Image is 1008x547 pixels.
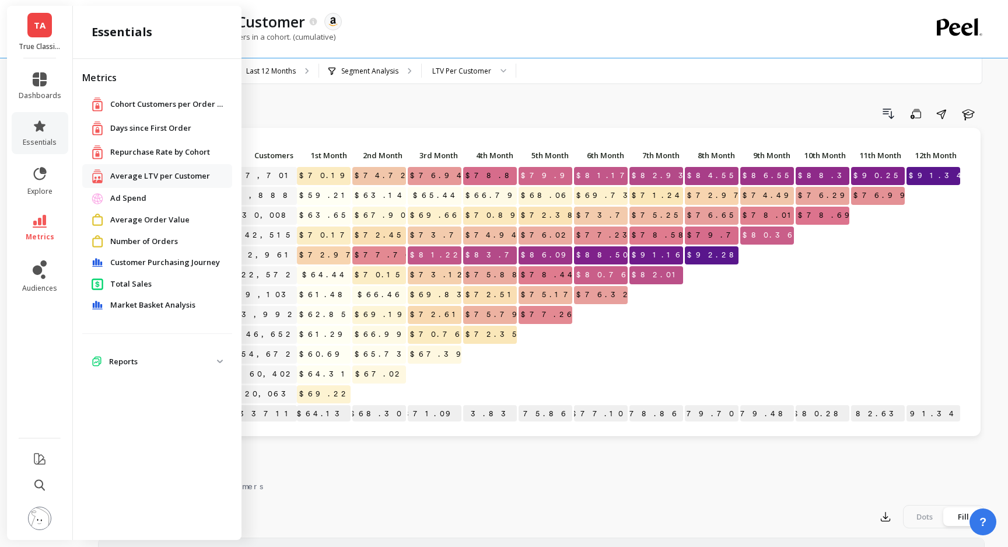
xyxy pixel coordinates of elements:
a: Customer Purchasing Journey [110,257,223,269]
span: ? [979,514,986,530]
p: 33711 [227,405,297,423]
span: 5th Month [521,151,569,160]
span: $65.73 [352,346,412,363]
p: 12th Month [907,147,960,163]
span: explore [27,187,52,196]
a: 22,572 [239,266,297,284]
span: $70.89 [463,207,526,224]
p: 6th Month [574,147,628,163]
span: Ad Spend [110,193,146,204]
span: $80.36 [740,227,799,244]
span: 4th Month [466,151,513,160]
img: navigation item icon [92,301,103,310]
span: 9th Month [743,151,790,160]
a: Repurchase Rate by Cohort [110,147,223,158]
span: $86.55 [740,167,796,184]
p: 10th Month [796,147,849,163]
span: $66.79 [463,187,523,204]
h2: Metrics [82,71,232,85]
span: $69.19 [352,306,413,323]
span: TA [34,19,45,32]
div: Dots [905,507,944,526]
span: $76.29 [796,187,856,204]
span: $74.72 [352,167,412,184]
div: Toggle SortBy [629,147,684,165]
span: $72.35 [463,326,523,343]
p: Customers [227,147,297,163]
span: $91.16 [629,246,687,264]
span: Repurchase Rate by Cohort [110,147,210,158]
span: $77.26 [519,306,578,323]
p: $82.63 [851,405,905,423]
span: $69.66 [408,207,463,224]
p: $71.09 [408,405,461,423]
a: 54,672 [239,346,297,363]
span: $68.06 [519,187,572,204]
span: $78.01 [740,207,800,224]
span: $78.69 [796,207,860,224]
span: $91.34 [907,167,968,184]
span: $81.22 [408,246,464,264]
span: $75.79 [463,306,528,323]
span: $76.02 [519,227,572,244]
p: 1st Month [297,147,351,163]
img: down caret icon [217,360,223,363]
p: $68.30 [352,405,406,423]
span: $72.45 [352,227,408,244]
span: $66.99 [352,326,412,343]
span: $76.65 [685,207,740,224]
span: $73.71 [574,207,640,224]
div: Fill [944,507,982,526]
a: Number of Orders [110,236,223,248]
span: $67.39 [408,346,472,363]
span: $84.55 [685,167,740,184]
span: $74.49 [740,187,800,204]
p: 8th Month [685,147,738,163]
p: 7th Month [629,147,683,163]
img: navigation item icon [92,235,103,248]
p: $64.13 [297,405,351,423]
p: $77.10 [574,405,628,423]
span: $92.28 [685,246,745,264]
span: $61.29 [297,326,353,343]
span: Customers [229,151,293,160]
div: Toggle SortBy [684,147,740,165]
span: $70.17 [297,227,356,244]
span: $72.51 [463,286,520,304]
div: Toggle SortBy [740,147,795,165]
p: $91.34 [907,405,960,423]
a: Ad Spend [110,193,223,204]
a: Days since First Order [110,123,223,134]
span: $75.88 [463,266,528,284]
h2: essentials [92,24,152,40]
span: $90.25 [851,167,905,184]
button: ? [970,508,996,535]
span: 2nd Month [355,151,402,160]
img: navigation item icon [92,214,103,226]
span: $81.17 [574,167,636,184]
span: $78.58 [629,227,694,244]
span: $72.97 [685,187,750,204]
span: 6th Month [576,151,624,160]
div: Toggle SortBy [352,147,407,165]
span: $70.19 [297,167,356,184]
span: $78.44 [519,266,579,284]
a: Average LTV per Customer [110,170,223,182]
span: $63.14 [352,187,408,204]
span: $82.93 [629,167,694,184]
img: navigation item icon [92,121,103,135]
span: $65.44 [411,187,461,204]
p: Segment Analysis [341,67,398,76]
img: navigation item icon [92,97,103,112]
p: 3rd Month [408,147,461,163]
span: $64.44 [300,266,351,284]
span: $62.85 [297,306,352,323]
span: $73.12 [408,266,468,284]
p: Last 12 Months [246,67,296,76]
span: $73.73 [408,227,477,244]
span: Average Order Value [110,214,190,226]
a: 39,103 [231,286,297,304]
span: $74.94 [463,227,523,244]
span: $59.21 [297,187,353,204]
span: 3rd Month [410,151,458,160]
